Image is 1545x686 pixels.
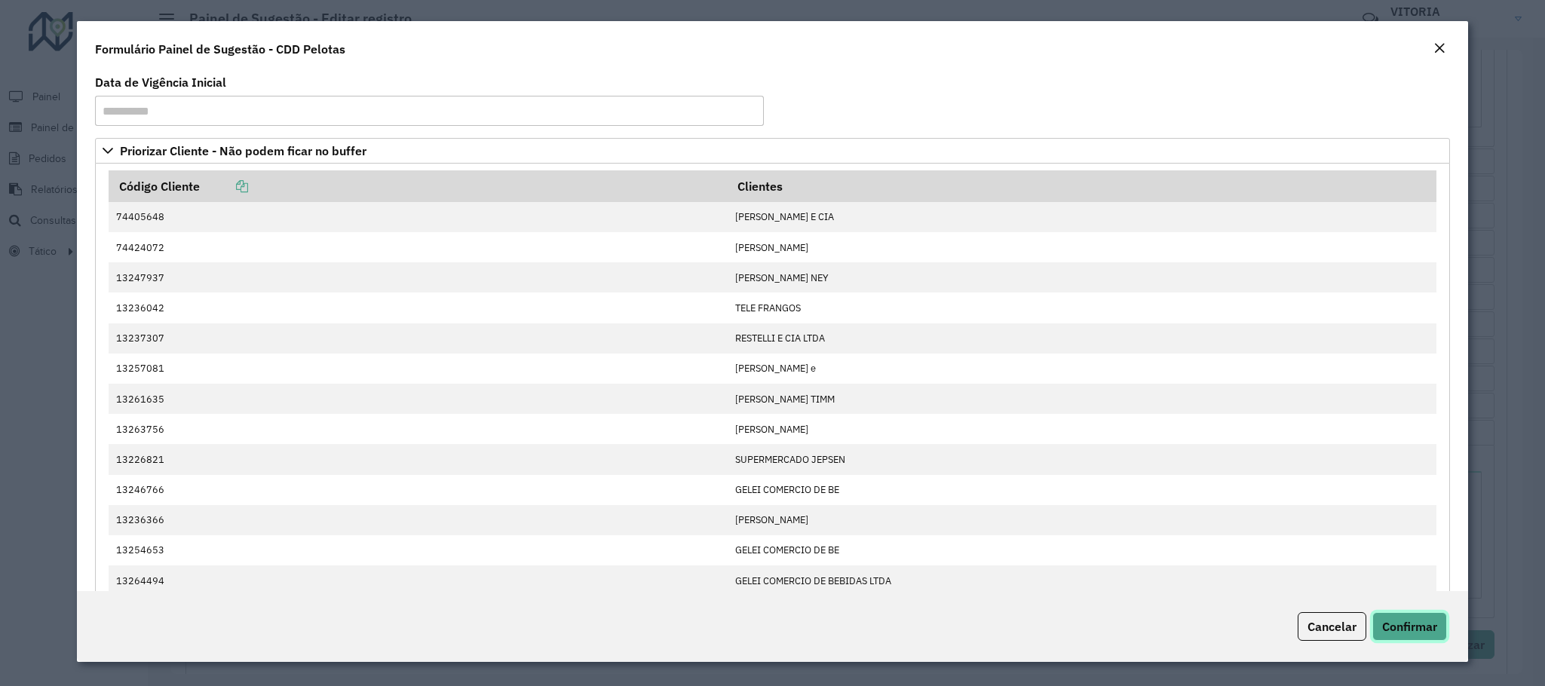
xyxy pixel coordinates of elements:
[1307,619,1356,634] span: Cancelar
[95,40,345,58] h4: Formulário Painel de Sugestão - CDD Pelotas
[109,565,728,596] td: 13264494
[109,323,728,354] td: 13237307
[727,262,1436,292] td: [PERSON_NAME] NEY
[109,535,728,565] td: 13254653
[109,505,728,535] td: 13236366
[109,354,728,384] td: 13257081
[120,145,366,157] span: Priorizar Cliente - Não podem ficar no buffer
[95,138,1449,164] a: Priorizar Cliente - Não podem ficar no buffer
[109,475,728,505] td: 13246766
[727,232,1436,262] td: [PERSON_NAME]
[1382,619,1437,634] span: Confirmar
[1429,39,1450,59] button: Close
[109,262,728,292] td: 13247937
[727,170,1436,202] th: Clientes
[109,170,728,202] th: Código Cliente
[727,565,1436,596] td: GELEI COMERCIO DE BEBIDAS LTDA
[727,444,1436,474] td: SUPERMERCADO JEPSEN
[109,232,728,262] td: 74424072
[727,475,1436,505] td: GELEI COMERCIO DE BE
[727,505,1436,535] td: [PERSON_NAME]
[727,414,1436,444] td: [PERSON_NAME]
[727,384,1436,414] td: [PERSON_NAME] TIMM
[1372,612,1447,641] button: Confirmar
[727,292,1436,323] td: TELE FRANGOS
[109,414,728,444] td: 13263756
[109,384,728,414] td: 13261635
[727,535,1436,565] td: GELEI COMERCIO DE BE
[109,292,728,323] td: 13236042
[109,444,728,474] td: 13226821
[95,73,226,91] label: Data de Vigência Inicial
[1298,612,1366,641] button: Cancelar
[1433,42,1445,54] em: Fechar
[727,323,1436,354] td: RESTELLI E CIA LTDA
[200,179,248,194] a: Copiar
[727,202,1436,232] td: [PERSON_NAME] E CIA
[727,354,1436,384] td: [PERSON_NAME] e
[109,202,728,232] td: 74405648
